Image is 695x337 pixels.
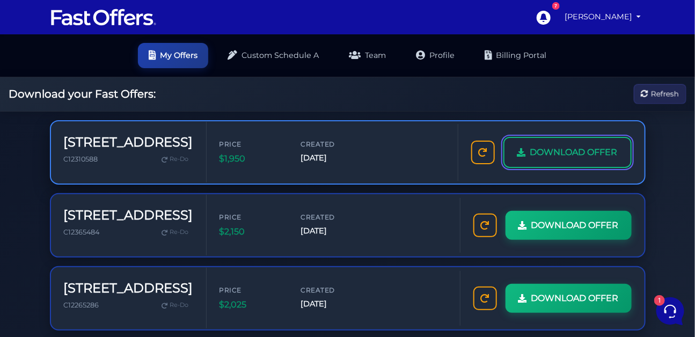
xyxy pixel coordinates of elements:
span: Created [301,139,365,149]
span: Price [220,212,284,222]
span: 1 [107,237,115,245]
p: Home [32,253,50,263]
a: DOWNLOAD OFFER [503,137,632,168]
a: Team [338,43,397,68]
a: Profile [405,43,465,68]
span: Aura [45,119,165,129]
a: Re-Do [158,152,193,166]
p: Messages [92,253,123,263]
span: Find an Answer [17,194,73,202]
a: Billing Portal [474,43,557,68]
span: [DATE] [301,225,365,237]
button: Home [9,238,75,263]
p: The Fast Offers Booster adds a 'Start Fast Offer' button to your preferred MLS, allowing you to e... [45,131,165,142]
span: Refresh [651,88,679,100]
span: Price [220,285,284,295]
span: C12365484 [64,228,100,236]
a: DOWNLOAD OFFER [506,284,632,313]
span: $2,025 [220,298,284,312]
a: AuraThe Fast Offers Booster adds a 'Start Fast Offer' button to your preferred MLS, allowing you ... [13,114,202,146]
p: Hey, everything is back up and running! Sorry for the inconvenience. [45,90,165,101]
p: 7mo ago [172,119,197,128]
span: DOWNLOAD OFFER [531,291,619,305]
span: Start a Conversation [77,157,150,166]
span: Created [301,285,365,295]
p: 7mo ago [172,77,197,87]
a: 7 [531,5,555,30]
span: Re-Do [170,155,189,164]
span: Fast Offers Support [45,77,165,88]
button: Start a Conversation [17,151,197,172]
a: Fast Offers SupportHey, everything is back up and running! Sorry for the inconvenience.7mo ago6 [13,73,202,105]
h3: [STREET_ADDRESS] [64,135,193,150]
a: Custom Schedule A [217,43,330,68]
div: 7 [552,2,560,10]
a: See all [173,60,197,69]
span: [DATE] [301,298,365,310]
h3: [STREET_ADDRESS] [64,208,193,223]
a: [PERSON_NAME] [561,6,646,27]
span: $1,950 [220,152,284,166]
span: Created [301,212,365,222]
span: DOWNLOAD OFFER [531,218,619,232]
iframe: Customerly Messenger Launcher [654,295,686,327]
span: Re-Do [170,228,189,237]
a: Re-Do [158,298,193,312]
p: Help [166,253,180,263]
button: 1Messages [75,238,141,263]
a: DOWNLOAD OFFER [506,211,632,240]
span: 6 [187,90,197,101]
span: Price [220,139,284,149]
img: dark [17,120,39,141]
span: Your Conversations [17,60,87,69]
input: Search for an Article... [24,217,175,228]
button: Help [140,238,206,263]
a: My Offers [138,43,208,68]
span: DOWNLOAD OFFER [530,145,618,159]
span: Re-Do [170,301,189,310]
a: Re-Do [158,225,193,239]
span: C12310588 [64,155,98,163]
h3: [STREET_ADDRESS] [64,281,193,296]
button: Refresh [634,84,686,104]
span: [DATE] [301,152,365,164]
h2: Hello [PERSON_NAME] 👋 [9,9,180,43]
img: dark [17,78,39,100]
h2: Download your Fast Offers: [9,87,156,100]
span: C12265286 [64,301,99,309]
a: Open Help Center [134,194,197,202]
span: $2,150 [220,225,284,239]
